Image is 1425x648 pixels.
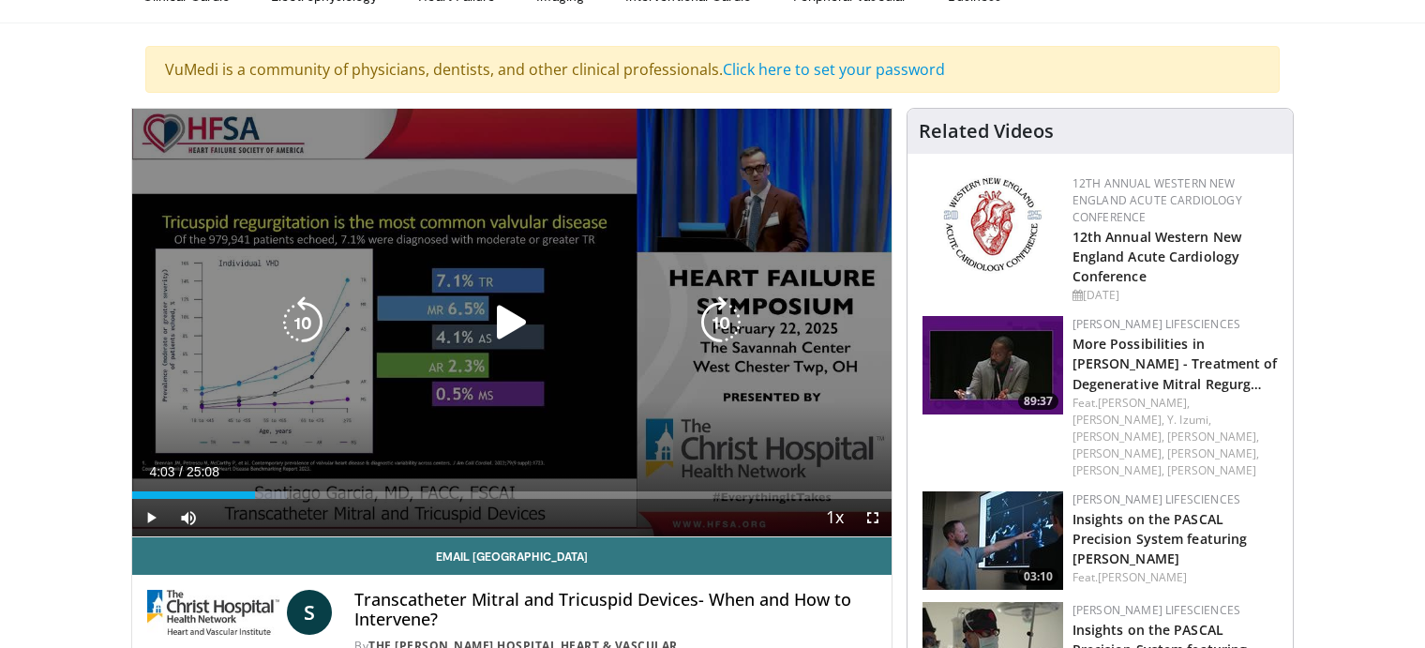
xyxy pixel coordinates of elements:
[940,175,1044,274] img: 0954f259-7907-4053-a817-32a96463ecc8.png.150x105_q85_autocrop_double_scale_upscale_version-0.2.png
[1167,445,1259,461] a: [PERSON_NAME],
[1167,462,1256,478] a: [PERSON_NAME]
[1098,569,1187,585] a: [PERSON_NAME]
[1072,412,1164,428] a: [PERSON_NAME],
[1167,429,1259,445] a: [PERSON_NAME],
[1072,602,1240,618] a: [PERSON_NAME] Lifesciences
[1072,510,1248,567] a: Insights on the PASCAL Precision System featuring [PERSON_NAME]
[1072,445,1164,461] a: [PERSON_NAME],
[1018,568,1058,585] span: 03:10
[922,491,1063,590] a: 03:10
[1072,569,1278,586] div: Feat.
[922,316,1063,414] a: 89:37
[919,120,1054,143] h4: Related Videos
[354,590,876,630] h4: Transcatheter Mitral and Tricuspid Devices- When and How to Intervene?
[149,464,174,479] span: 4:03
[287,590,332,635] a: S
[922,491,1063,590] img: 86af9761-0248-478f-a842-696a2ac8e6ad.150x105_q85_crop-smart_upscale.jpg
[132,537,892,575] a: Email [GEOGRAPHIC_DATA]
[179,464,183,479] span: /
[723,59,945,80] a: Click here to set your password
[1072,335,1278,392] a: More Possibilities in [PERSON_NAME] - Treatment of Degenerative Mitral Regurg…
[1098,395,1190,411] a: [PERSON_NAME],
[170,499,207,536] button: Mute
[1072,287,1278,304] div: [DATE]
[1072,462,1164,478] a: [PERSON_NAME],
[854,499,892,536] button: Fullscreen
[132,109,892,537] video-js: Video Player
[1072,316,1240,332] a: [PERSON_NAME] Lifesciences
[132,491,892,499] div: Progress Bar
[1072,491,1240,507] a: [PERSON_NAME] Lifesciences
[147,590,279,635] img: The Christ Hospital Heart & Vascular Institute
[132,499,170,536] button: Play
[1018,393,1058,410] span: 89:37
[187,464,219,479] span: 25:08
[922,316,1063,414] img: 41cd36ca-1716-454e-a7c0-f193de92ed07.150x105_q85_crop-smart_upscale.jpg
[1072,175,1242,225] a: 12th Annual Western New England Acute Cardiology Conference
[1167,412,1211,428] a: Y. Izumi,
[1072,228,1241,285] a: 12th Annual Western New England Acute Cardiology Conference
[1072,395,1278,479] div: Feat.
[817,499,854,536] button: Playback Rate
[1072,429,1164,445] a: [PERSON_NAME],
[145,46,1280,93] div: VuMedi is a community of physicians, dentists, and other clinical professionals.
